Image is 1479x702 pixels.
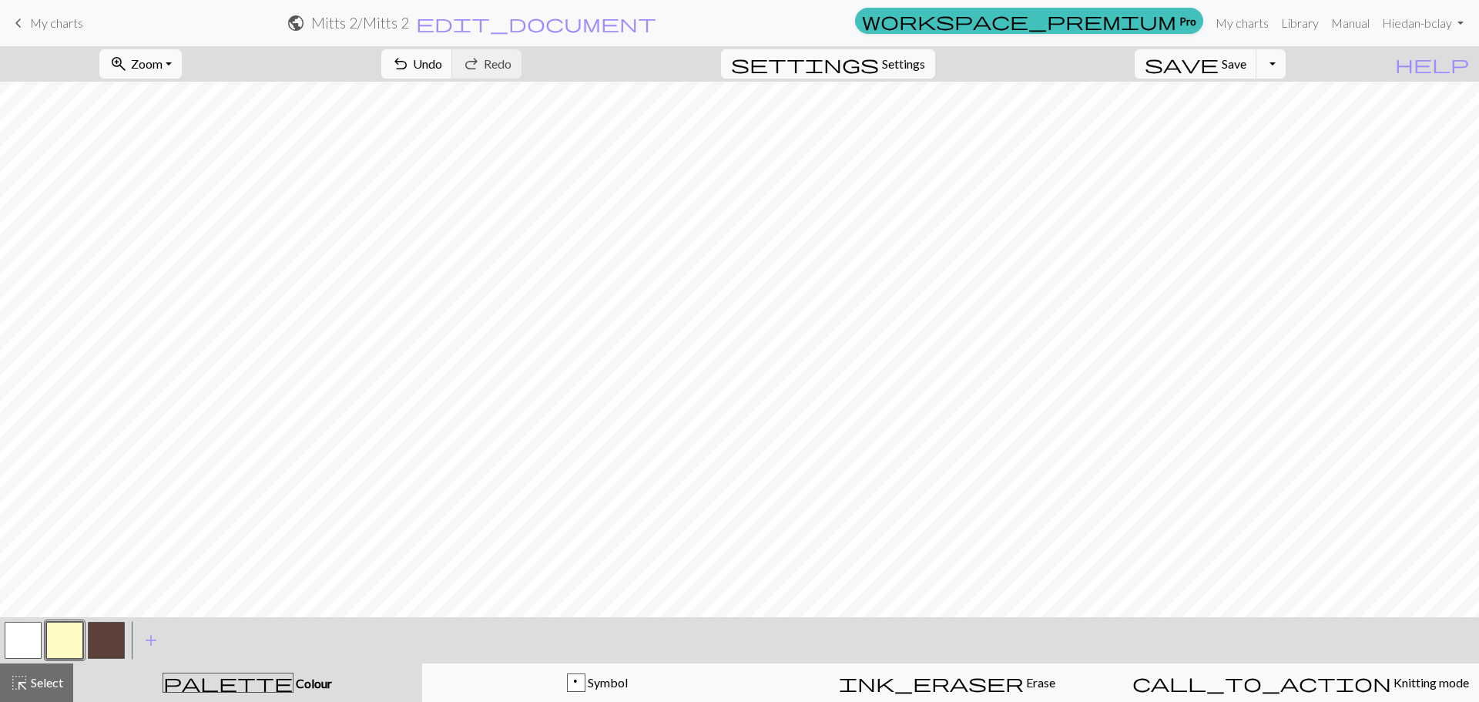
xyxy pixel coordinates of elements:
button: Undo [381,49,453,79]
button: Zoom [99,49,182,79]
span: undo [391,53,410,75]
button: Knitting mode [1122,663,1479,702]
a: My charts [1209,8,1275,39]
a: Pro [855,8,1203,34]
button: p Symbol [422,663,773,702]
span: workspace_premium [862,10,1176,32]
a: Library [1275,8,1325,39]
span: ink_eraser [839,672,1024,694]
span: Undo [413,56,442,71]
button: Save [1135,49,1257,79]
span: Settings [882,55,925,73]
span: zoom_in [109,53,128,75]
span: palette [163,672,293,694]
a: My charts [9,10,83,36]
span: Symbol [585,675,628,690]
span: save [1145,53,1219,75]
button: Erase [772,663,1122,702]
i: Settings [731,55,879,73]
a: Manual [1325,8,1376,39]
span: Zoom [131,56,163,71]
span: highlight_alt [10,672,29,694]
h2: Mitts 2 / Mitts 2 [311,14,409,32]
span: help [1395,53,1469,75]
span: add [142,630,160,651]
button: SettingsSettings [721,49,935,79]
span: call_to_action [1132,672,1391,694]
span: Knitting mode [1391,675,1469,690]
span: My charts [30,15,83,30]
span: keyboard_arrow_left [9,12,28,34]
span: Select [29,675,63,690]
span: Colour [293,676,332,690]
span: Save [1222,56,1246,71]
div: p [568,674,585,693]
span: settings [731,53,879,75]
a: Hiedan-bclay [1376,8,1470,39]
button: Colour [73,663,422,702]
span: Erase [1024,675,1055,690]
span: public [287,12,305,34]
span: edit_document [416,12,656,34]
